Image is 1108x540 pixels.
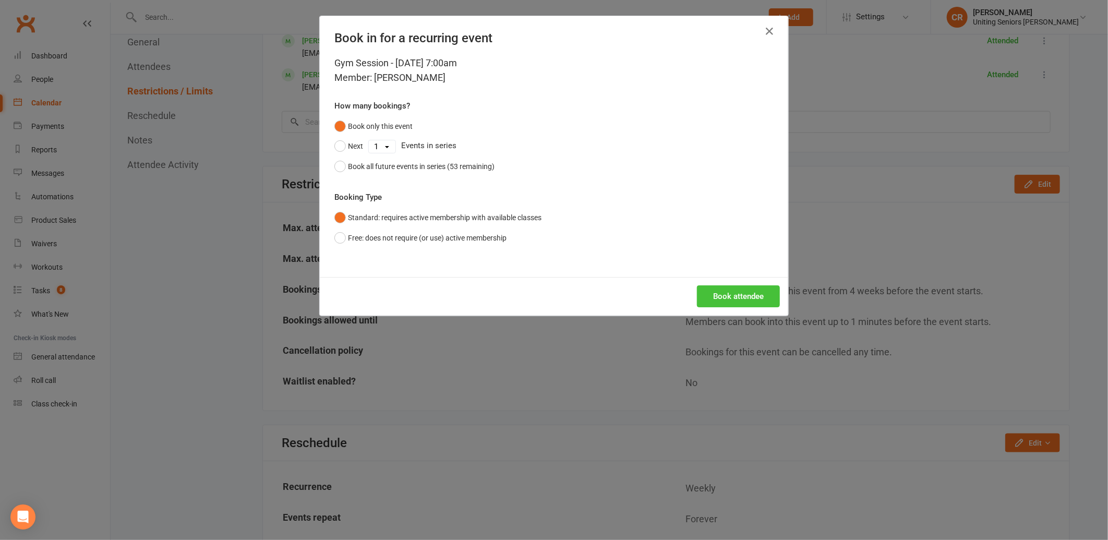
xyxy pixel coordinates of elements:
button: Next [334,136,363,156]
label: Booking Type [334,191,382,203]
button: Book only this event [334,116,413,136]
button: Book all future events in series (53 remaining) [334,157,495,176]
div: Open Intercom Messenger [10,505,35,530]
div: Events in series [334,136,774,156]
button: Book attendee [697,285,780,307]
h4: Book in for a recurring event [334,31,774,45]
div: Book all future events in series (53 remaining) [348,161,495,172]
label: How many bookings? [334,100,410,112]
button: Standard: requires active membership with available classes [334,208,541,227]
button: Close [761,23,778,40]
div: Gym Session - [DATE] 7:00am Member: [PERSON_NAME] [334,56,774,85]
button: Free: does not require (or use) active membership [334,228,507,248]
